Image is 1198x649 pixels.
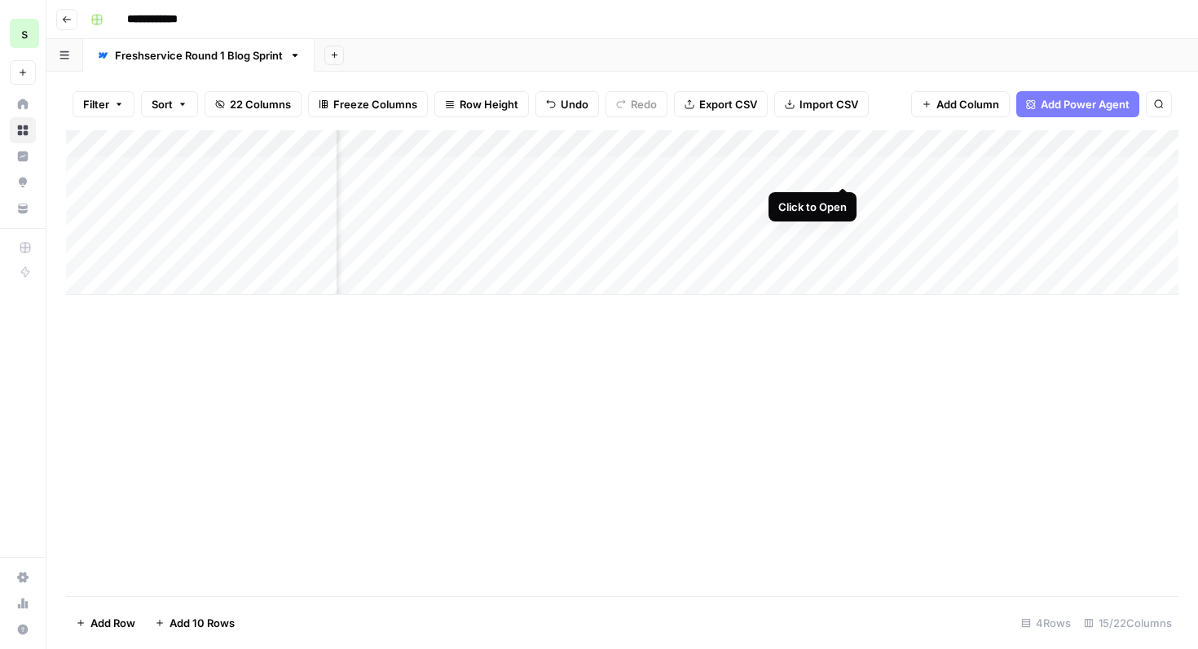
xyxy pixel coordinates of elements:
[21,24,28,43] span: s
[115,47,283,64] div: Freshservice Round 1 Blog Sprint
[1077,610,1178,636] div: 15/22 Columns
[10,169,36,195] a: Opportunities
[1015,610,1077,636] div: 4 Rows
[631,96,657,112] span: Redo
[434,91,529,117] button: Row Height
[460,96,518,112] span: Row Height
[799,96,858,112] span: Import CSV
[152,96,173,112] span: Sort
[66,610,145,636] button: Add Row
[699,96,757,112] span: Export CSV
[911,91,1010,117] button: Add Column
[1041,96,1130,112] span: Add Power Agent
[10,195,36,221] a: Your Data
[205,91,302,117] button: 22 Columns
[83,96,109,112] span: Filter
[936,96,999,112] span: Add Column
[230,96,291,112] span: 22 Columns
[606,91,667,117] button: Redo
[561,96,588,112] span: Undo
[10,616,36,642] button: Help + Support
[535,91,599,117] button: Undo
[774,91,869,117] button: Import CSV
[1016,91,1139,117] button: Add Power Agent
[73,91,134,117] button: Filter
[145,610,244,636] button: Add 10 Rows
[10,91,36,117] a: Home
[141,91,198,117] button: Sort
[10,13,36,54] button: Workspace: saasgenie
[83,39,315,72] a: Freshservice Round 1 Blog Sprint
[778,199,847,215] div: Click to Open
[674,91,768,117] button: Export CSV
[333,96,417,112] span: Freeze Columns
[90,615,135,631] span: Add Row
[10,590,36,616] a: Usage
[308,91,428,117] button: Freeze Columns
[10,564,36,590] a: Settings
[10,143,36,169] a: Insights
[170,615,235,631] span: Add 10 Rows
[10,117,36,143] a: Browse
